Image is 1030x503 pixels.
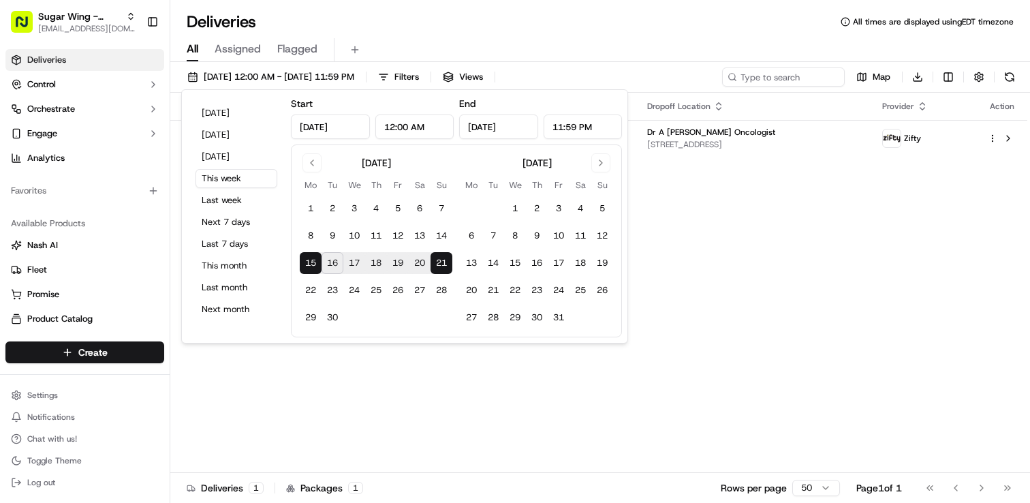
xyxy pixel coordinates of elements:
[647,139,860,150] span: [STREET_ADDRESS]
[431,279,452,301] button: 28
[548,198,569,219] button: 3
[365,252,387,274] button: 18
[27,455,82,466] span: Toggle Theme
[14,306,25,317] div: 📗
[504,198,526,219] button: 1
[115,211,120,222] span: •
[78,346,108,359] span: Create
[722,67,845,87] input: Type to search
[522,156,552,170] div: [DATE]
[5,74,164,95] button: Control
[387,252,409,274] button: 19
[5,123,164,144] button: Engage
[459,115,538,139] input: Date
[343,279,365,301] button: 24
[461,225,482,247] button: 6
[14,177,91,188] div: Past conversations
[482,279,504,301] button: 21
[322,198,343,219] button: 2
[1000,67,1019,87] button: Refresh
[27,433,77,444] span: Chat with us!
[387,198,409,219] button: 5
[196,147,277,166] button: [DATE]
[211,174,248,191] button: See all
[27,152,65,164] span: Analytics
[856,481,902,495] div: Page 1 of 1
[14,55,248,76] p: Welcome 👋
[27,305,104,318] span: Knowledge Base
[196,256,277,275] button: This month
[14,14,41,41] img: Nash
[187,41,198,57] span: All
[504,178,526,192] th: Wednesday
[29,130,53,155] img: 1724597045416-56b7ee45-8013-43a0-a6f9-03cb97ddad50
[343,252,365,274] button: 17
[14,235,35,257] img: Grace Nketiah
[526,198,548,219] button: 2
[431,225,452,247] button: 14
[5,147,164,169] a: Analytics
[348,482,363,494] div: 1
[591,178,613,192] th: Sunday
[365,178,387,192] th: Thursday
[988,101,1016,112] div: Action
[504,252,526,274] button: 15
[591,225,613,247] button: 12
[38,10,121,23] button: Sugar Wing - Largo
[647,127,775,138] span: Dr A [PERSON_NAME] Oncologist
[461,178,482,192] th: Monday
[431,178,452,192] th: Sunday
[42,211,112,222] span: Klarizel Pensader
[569,225,591,247] button: 11
[300,252,322,274] button: 15
[850,67,896,87] button: Map
[187,481,264,495] div: Deliveries
[27,313,93,325] span: Product Catalog
[27,288,59,301] span: Promise
[5,213,164,234] div: Available Products
[27,103,75,115] span: Orchestrate
[27,477,55,488] span: Log out
[343,178,365,192] th: Wednesday
[504,307,526,329] button: 29
[35,88,245,102] input: Got a question? Start typing here...
[27,54,66,66] span: Deliveries
[322,225,343,247] button: 9
[27,212,38,223] img: 1736555255976-a54dd68f-1ca7-489b-9aae-adbdc363a1c4
[591,198,613,219] button: 5
[365,198,387,219] button: 4
[548,279,569,301] button: 24
[136,338,165,348] span: Pylon
[591,279,613,301] button: 26
[38,23,136,34] span: [EMAIL_ADDRESS][DOMAIN_NAME]
[482,225,504,247] button: 7
[196,169,277,188] button: This week
[196,278,277,297] button: Last month
[322,307,343,329] button: 30
[27,78,56,91] span: Control
[548,252,569,274] button: 17
[409,198,431,219] button: 6
[27,239,58,251] span: Nash AI
[526,225,548,247] button: 9
[181,67,360,87] button: [DATE] 12:00 AM - [DATE] 11:59 PM
[482,252,504,274] button: 14
[548,225,569,247] button: 10
[365,225,387,247] button: 11
[431,198,452,219] button: 7
[461,279,482,301] button: 20
[14,198,35,220] img: Klarizel Pensader
[526,279,548,301] button: 23
[300,307,322,329] button: 29
[387,225,409,247] button: 12
[196,213,277,232] button: Next 7 days
[569,198,591,219] button: 4
[300,198,322,219] button: 1
[437,67,489,87] button: Views
[61,144,187,155] div: We're available if you need us!
[27,390,58,401] span: Settings
[5,341,164,363] button: Create
[61,130,223,144] div: Start new chat
[123,211,151,222] span: [DATE]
